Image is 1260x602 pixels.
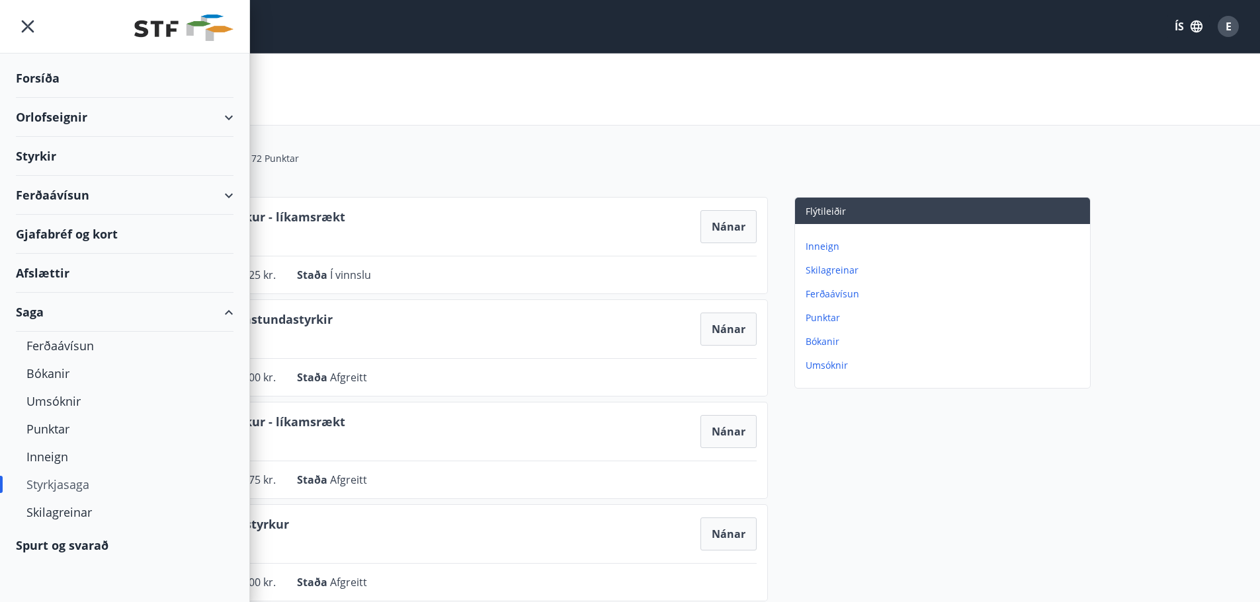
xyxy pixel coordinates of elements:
[297,370,330,385] span: Staða
[228,575,276,589] span: 10.000 kr.
[297,575,330,589] span: Staða
[16,137,233,176] div: Styrkir
[330,370,367,385] span: Afgreitt
[16,98,233,137] div: Orlofseignir
[183,208,345,231] span: Heilsustyrkur - líkamsrækt
[228,268,276,282] span: 15.725 kr.
[16,176,233,215] div: Ferðaávísun
[700,210,757,243] button: Nánar
[700,415,757,448] button: Nánar
[26,470,223,498] div: Styrkjasaga
[1226,19,1232,34] span: E
[183,435,345,450] span: [DATE]
[700,517,757,550] button: Nánar
[26,498,223,526] div: Skilagreinar
[228,370,276,385] span: 24.800 kr.
[26,359,223,387] div: Bókanir
[330,575,367,589] span: Afgreitt
[1167,15,1210,38] button: ÍS
[16,526,233,564] div: Spurt og svarað
[16,293,233,332] div: Saga
[806,205,846,217] span: Flýtileiðir
[806,240,1085,253] p: Inneign
[26,332,223,359] div: Ferðaávísun
[26,387,223,415] div: Umsóknir
[134,15,233,41] img: union_logo
[806,287,1085,301] p: Ferðaávísun
[297,472,330,487] span: Staða
[183,231,345,245] span: [DATE]
[16,15,40,38] button: menu
[806,359,1085,372] p: Umsóknir
[16,215,233,254] div: Gjafabréf og kort
[251,152,299,165] span: 72 Punktar
[330,268,371,282] span: Í vinnslu
[183,413,345,435] span: Heilsustyrkur - líkamsrækt
[297,268,330,282] span: Staða
[330,472,367,487] span: Afgreitt
[806,335,1085,348] p: Bókanir
[806,264,1085,277] p: Skilagreinar
[806,311,1085,324] p: Punktar
[26,415,223,443] div: Punktar
[228,472,276,487] span: 19.275 kr.
[16,59,233,98] div: Forsíða
[26,443,223,470] div: Inneign
[16,254,233,293] div: Afslættir
[183,311,333,333] span: Náms-/tómstundastyrkir
[1212,11,1244,42] button: E
[700,313,757,346] button: Nánar
[183,333,333,348] span: [DATE]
